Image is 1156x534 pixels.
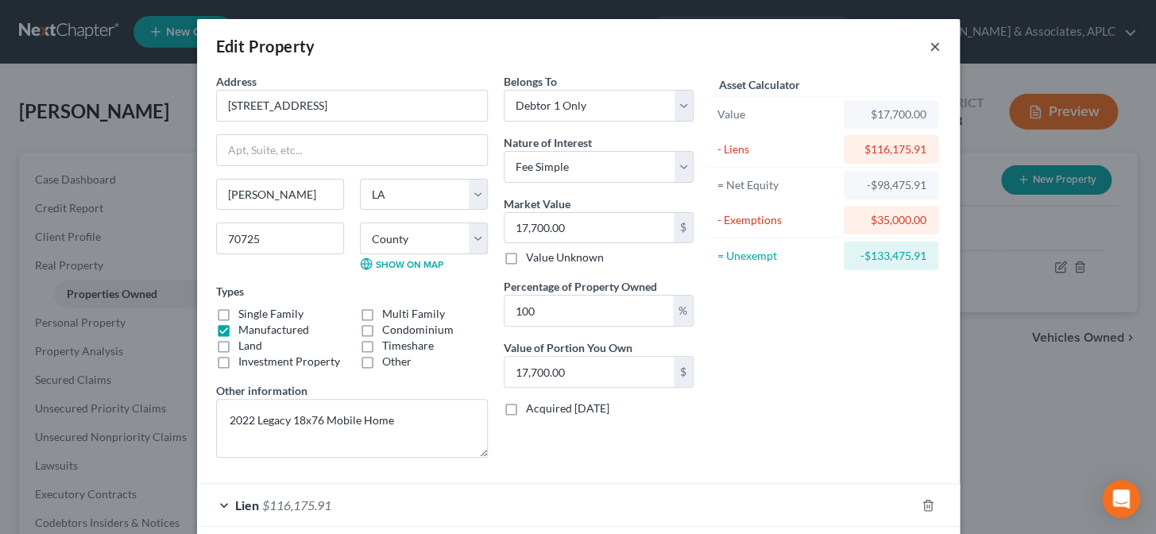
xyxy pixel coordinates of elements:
[526,400,609,416] label: Acquired [DATE]
[505,296,673,326] input: 0.00
[360,257,443,270] a: Show on Map
[217,180,343,210] input: Enter city...
[238,338,262,354] label: Land
[262,497,331,513] span: $116,175.91
[504,278,657,295] label: Percentage of Property Owned
[216,222,344,254] input: Enter zip...
[856,248,926,264] div: -$133,475.91
[856,106,926,122] div: $17,700.00
[238,354,340,370] label: Investment Property
[235,497,259,513] span: Lien
[217,135,487,165] input: Apt, Suite, etc...
[382,354,412,370] label: Other
[504,75,557,88] span: Belongs To
[504,134,592,151] label: Nature of Interest
[382,338,434,354] label: Timeshare
[382,322,454,338] label: Condominium
[717,248,837,264] div: = Unexempt
[717,106,837,122] div: Value
[674,213,693,243] div: $
[673,296,693,326] div: %
[505,357,674,387] input: 0.00
[504,339,632,356] label: Value of Portion You Own
[216,35,315,57] div: Edit Property
[217,91,487,121] input: Enter address...
[238,322,309,338] label: Manufactured
[382,306,445,322] label: Multi Family
[1102,480,1140,518] div: Open Intercom Messenger
[504,195,570,212] label: Market Value
[930,37,941,56] button: ×
[717,212,837,228] div: - Exemptions
[238,306,303,322] label: Single Family
[856,212,926,228] div: $35,000.00
[216,382,307,399] label: Other information
[216,75,257,88] span: Address
[717,141,837,157] div: - Liens
[719,76,800,93] label: Asset Calculator
[856,177,926,193] div: -$98,475.91
[856,141,926,157] div: $116,175.91
[526,250,604,265] label: Value Unknown
[216,283,244,300] label: Types
[717,177,837,193] div: = Net Equity
[505,213,674,243] input: 0.00
[674,357,693,387] div: $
